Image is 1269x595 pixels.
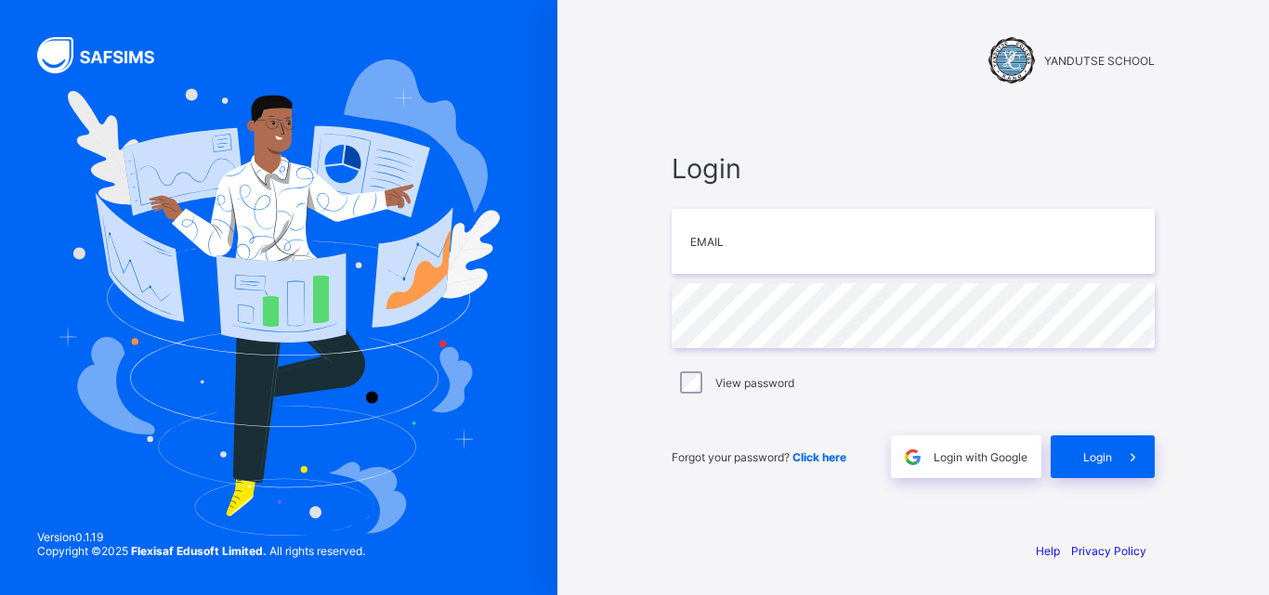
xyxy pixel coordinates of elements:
span: Version 0.1.19 [37,530,365,544]
span: Login [1083,450,1112,464]
a: Help [1036,544,1060,558]
a: Click here [792,450,846,464]
a: Privacy Policy [1071,544,1146,558]
img: Hero Image [58,59,500,535]
img: google.396cfc9801f0270233282035f929180a.svg [902,446,923,468]
strong: Flexisaf Edusoft Limited. [131,544,267,558]
img: SAFSIMS Logo [37,37,177,73]
label: View password [715,376,794,390]
span: Login with Google [934,450,1027,464]
span: Login [672,152,1155,185]
span: Copyright © 2025 All rights reserved. [37,544,365,558]
span: YANDUTSE SCHOOL [1044,54,1155,68]
span: Forgot your password? [672,450,846,464]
